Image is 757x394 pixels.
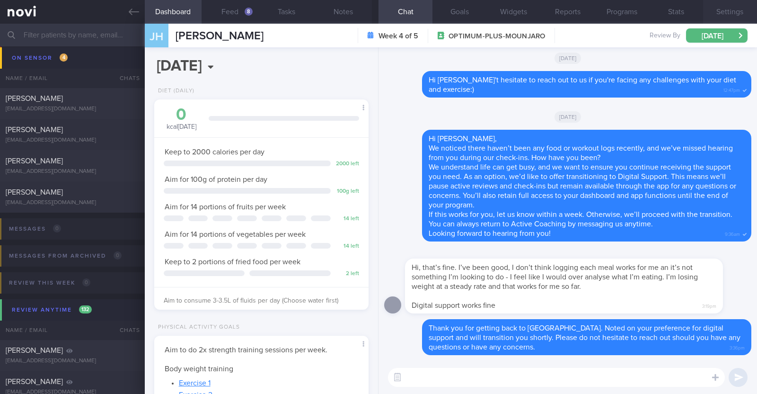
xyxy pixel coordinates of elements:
[650,32,680,40] span: Review By
[335,215,359,223] div: 14 left
[6,95,63,102] span: [PERSON_NAME]
[412,264,698,290] span: Hi, that’s fine. I’ve been good, I don’t think logging each meal works for me an it’s not somethi...
[107,69,145,88] div: Chats
[6,106,139,113] div: [EMAIL_ADDRESS][DOMAIN_NAME]
[107,321,145,340] div: Chats
[164,297,338,304] span: Aim to consume 3-3.5L of fluids per day (Choose water first)
[429,135,497,143] span: Hi [PERSON_NAME],
[6,188,63,196] span: [PERSON_NAME]
[429,324,740,351] span: Thank you for getting back to [GEOGRAPHIC_DATA]. Noted on your preference for digital support and...
[6,137,139,144] div: [EMAIL_ADDRESS][DOMAIN_NAME]
[429,144,733,161] span: We noticed there haven’t been any food or workout logs recently, and we’ve missed hearing from yo...
[555,111,581,123] span: [DATE]
[165,258,300,266] span: Keep to 2 portions of fried food per week
[6,126,63,134] span: [PERSON_NAME]
[335,161,359,168] div: 2000 left
[378,31,418,41] strong: Week 4 of 5
[79,305,92,313] span: 132
[449,32,545,41] span: OPTIMUM-PLUS-MOUNJARO
[6,347,63,354] span: [PERSON_NAME]
[53,224,61,233] span: 0
[114,251,122,260] span: 0
[723,85,740,94] span: 12:47pm
[164,107,199,132] div: kcal [DATE]
[165,346,327,354] span: Aim to do 2x strength training sessions per week.
[6,199,139,206] div: [EMAIL_ADDRESS][DOMAIN_NAME]
[725,229,740,238] span: 9:36am
[335,243,359,250] div: 14 left
[139,18,174,54] div: JH
[6,157,63,165] span: [PERSON_NAME]
[429,211,732,228] span: If this works for you, let us know within a week. Otherwise, we’ll proceed with the transition. Y...
[245,8,253,16] div: 8
[412,302,495,309] span: Digital support works fine
[686,28,748,43] button: [DATE]
[165,203,286,211] span: Aim for 14 portions of fruits per week
[702,301,716,310] span: 3:19pm
[6,358,139,365] div: [EMAIL_ADDRESS][DOMAIN_NAME]
[165,176,267,183] span: Aim for 100g of protein per day
[179,379,211,387] a: Exercise 1
[555,53,581,64] span: [DATE]
[7,223,63,235] div: Messages
[9,304,94,316] div: Review anytime
[154,324,240,331] div: Physical Activity Goals
[82,278,90,287] span: 0
[164,107,199,123] div: 0
[7,250,124,262] div: Messages from Archived
[730,342,745,351] span: 3:36pm
[9,52,70,64] div: On sensor
[6,378,63,385] span: [PERSON_NAME]
[429,230,551,237] span: Looking forward to hearing from you!
[60,54,68,62] span: 4
[335,188,359,195] div: 100 g left
[7,277,93,289] div: Review this week
[165,148,264,156] span: Keep to 2000 calories per day
[429,163,736,209] span: We understand life can get busy, and we want to ensure you continue receiving the support you nee...
[429,76,736,93] span: Hi [PERSON_NAME]'t hesitate to reach out to us if you're facing any challenges with your diet and...
[165,231,306,238] span: Aim for 14 portions of vegetables per week
[335,270,359,278] div: 2 left
[165,365,233,373] span: Body weight training
[154,88,194,95] div: Diet (Daily)
[6,168,139,175] div: [EMAIL_ADDRESS][DOMAIN_NAME]
[176,30,264,42] span: [PERSON_NAME]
